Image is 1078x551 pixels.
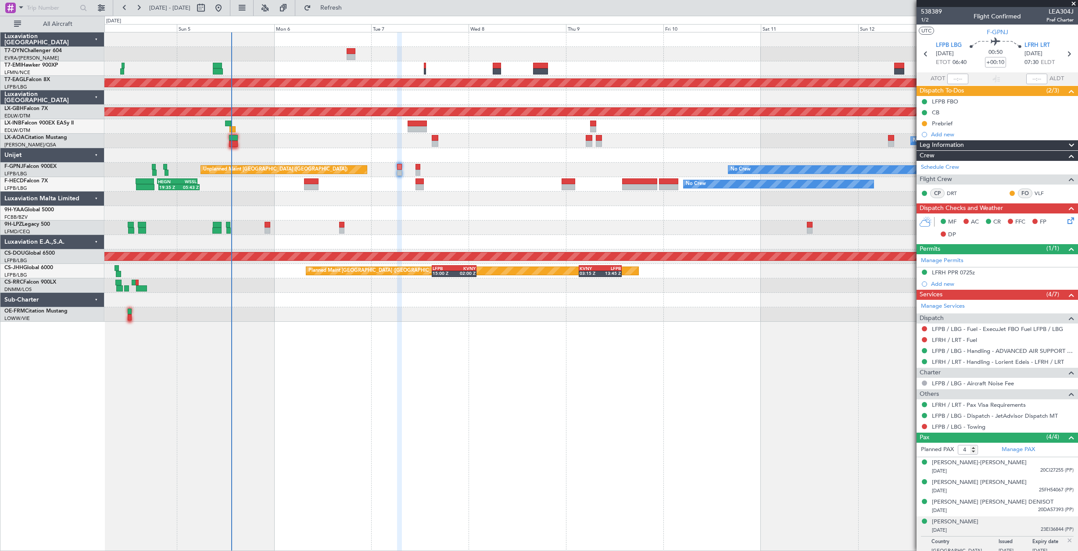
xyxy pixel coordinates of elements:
span: Services [920,290,942,300]
a: LFPB/LBG [4,185,27,192]
span: [DATE] [932,468,947,474]
a: T7-EAGLFalcon 8X [4,77,50,82]
a: Schedule Crew [921,163,959,172]
img: close [1066,537,1074,544]
span: T7-EAGL [4,77,26,82]
a: EDLW/DTM [4,113,30,119]
span: (4/4) [1046,432,1059,441]
button: All Aircraft [10,17,95,31]
div: Add new [931,280,1074,288]
a: LX-INBFalcon 900EX EASy II [4,121,74,126]
div: Flight Confirmed [974,12,1021,21]
a: LFPB / LBG - Dispatch - JetAdvisor Dispatch MT [932,412,1058,419]
div: LFPB [600,266,621,271]
span: [DATE] [932,527,947,533]
span: 20DA57393 (PP) [1038,506,1074,514]
span: LEA304J [1046,7,1074,16]
div: LFPB FBO [932,98,958,105]
a: LFPB/LBG [4,84,27,90]
span: 00:50 [988,48,1003,57]
span: Crew [920,151,935,161]
a: LFPB / LBG - Towing [932,423,985,430]
span: 20CI27255 (PP) [1040,467,1074,474]
span: All Aircraft [23,21,93,27]
a: LFRH / LRT - Pax Visa Requirements [932,401,1026,409]
div: 05:43 Z [179,185,199,190]
span: OE-FRM [4,309,25,314]
span: F-GPNJ [987,28,1008,37]
span: Others [920,389,939,399]
label: Planned PAX [921,445,954,454]
span: Leg Information [920,140,964,150]
div: [PERSON_NAME] [PERSON_NAME] DENISOT [932,498,1053,507]
a: LFMN/NCE [4,69,30,76]
p: Country [931,539,999,547]
div: Sat 11 [761,24,858,32]
span: F-GPNJ [4,164,23,169]
span: 07:30 [1024,58,1039,67]
a: LFMD/CEQ [4,228,30,235]
a: CS-RRCFalcon 900LX [4,280,56,285]
div: CP [930,188,945,198]
div: 19:35 Z [159,185,179,190]
span: Pax [920,433,929,443]
span: LX-INB [4,121,21,126]
div: [PERSON_NAME] [PERSON_NAME] [932,478,1027,487]
div: LFRH PPR 0725z [932,269,975,276]
span: CS-DOU [4,251,25,256]
span: T7-DYN [4,48,24,53]
span: Flight Crew [920,174,952,185]
span: Dispatch Checks and Weather [920,203,1003,213]
a: 9H-YAAGlobal 5000 [4,207,54,213]
div: 02:00 Z [454,270,476,276]
span: 538389 [921,7,942,16]
a: LFPB/LBG [4,257,27,264]
div: Planned Maint [GEOGRAPHIC_DATA] ([GEOGRAPHIC_DATA]) [308,264,447,277]
span: ATOT [931,75,945,83]
span: (1/1) [1046,244,1059,253]
span: Charter [920,368,941,378]
div: 03:15 Z [580,270,600,276]
span: AC [971,218,979,227]
a: EVRA/[PERSON_NAME] [4,55,59,61]
a: LFRH / LRT - Fuel [932,336,977,344]
span: ALDT [1049,75,1064,83]
span: 23EI36844 (PP) [1041,526,1074,533]
a: LFPB / LBG - Aircraft Noise Fee [932,380,1014,387]
span: Permits [920,244,940,254]
div: Mon 6 [274,24,372,32]
span: 06:40 [953,58,967,67]
span: [DATE] - [DATE] [149,4,190,12]
span: (2/3) [1046,86,1059,95]
div: Prebrief [932,120,953,127]
div: Unplanned Maint [GEOGRAPHIC_DATA] ([GEOGRAPHIC_DATA]) [203,163,347,176]
div: Thu 9 [566,24,663,32]
p: Issued [999,539,1032,547]
span: [DATE] [936,50,954,58]
span: (4/7) [1046,290,1059,299]
div: No Crew [GEOGRAPHIC_DATA] ([GEOGRAPHIC_DATA]) [913,134,1039,147]
span: DP [948,231,956,239]
span: Dispatch To-Dos [920,86,964,96]
div: CB [932,109,939,116]
a: DRT [947,189,967,197]
div: [DATE] [106,18,121,25]
div: 15:00 Z [433,270,454,276]
a: [PERSON_NAME]/QSA [4,142,56,148]
a: F-HECDFalcon 7X [4,178,48,184]
a: Manage PAX [1002,445,1035,454]
span: LX-GBH [4,106,24,111]
button: Refresh [300,1,352,15]
span: 9H-LPZ [4,222,22,227]
div: Sat 4 [79,24,177,32]
div: FO [1018,188,1032,198]
div: 13:45 Z [600,270,621,276]
div: Sun 12 [858,24,956,32]
input: --:-- [947,74,968,84]
a: LFPB / LBG - Fuel - ExecuJet FBO Fuel LFPB / LBG [932,325,1063,333]
span: [DATE] [1024,50,1042,58]
a: Manage Services [921,302,965,311]
span: CR [993,218,1001,227]
a: VLF [1035,189,1054,197]
div: HEGN [158,179,177,184]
